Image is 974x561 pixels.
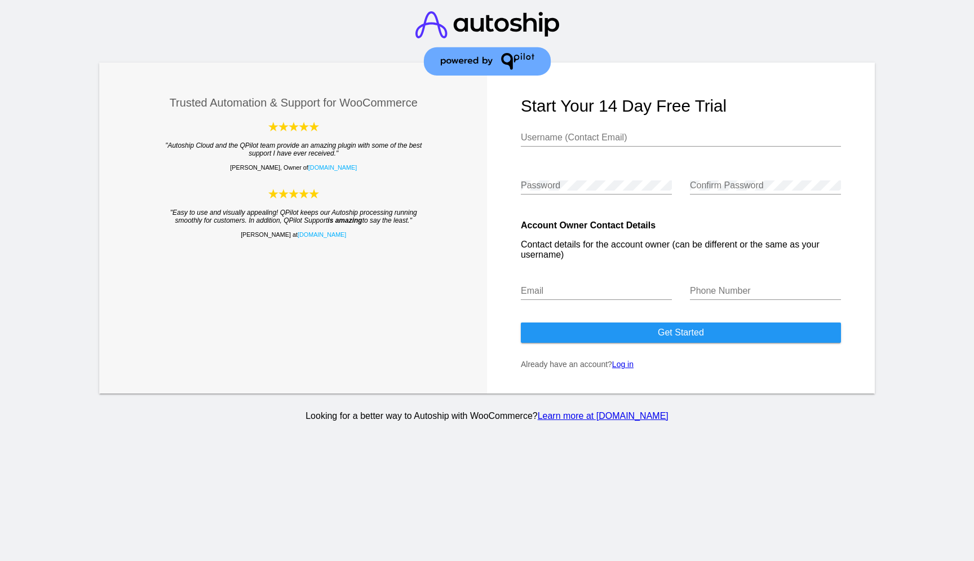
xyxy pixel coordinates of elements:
[134,96,454,109] h3: Trusted Automation & Support for WooCommerce
[134,164,454,171] p: [PERSON_NAME], Owner of
[538,411,668,421] a: Learn more at [DOMAIN_NAME]
[521,323,841,343] button: Get started
[156,209,431,224] blockquote: "Easy to use and visually appealing! QPilot keeps our Autoship processing running smoothly for cu...
[156,142,431,157] blockquote: "Autoship Cloud and the QPilot team provide an amazing plugin with some of the best support I hav...
[690,286,841,296] input: Phone Number
[134,231,454,238] p: [PERSON_NAME] at
[268,121,319,132] img: Autoship Cloud powered by QPilot
[298,231,346,238] a: [DOMAIN_NAME]
[308,164,357,171] a: [DOMAIN_NAME]
[521,96,841,116] h1: Start your 14 day free trial
[658,328,704,337] span: Get started
[521,286,672,296] input: Email
[521,220,656,230] strong: Account Owner Contact Details
[521,240,841,260] p: Contact details for the account owner (can be different or the same as your username)
[521,132,841,143] input: Username (Contact Email)
[521,360,841,369] p: Already have an account?
[327,217,362,224] strong: is amazing
[612,360,634,369] a: Log in
[268,188,319,200] img: Autoship Cloud powered by QPilot
[98,411,877,421] p: Looking for a better way to Autoship with WooCommerce?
